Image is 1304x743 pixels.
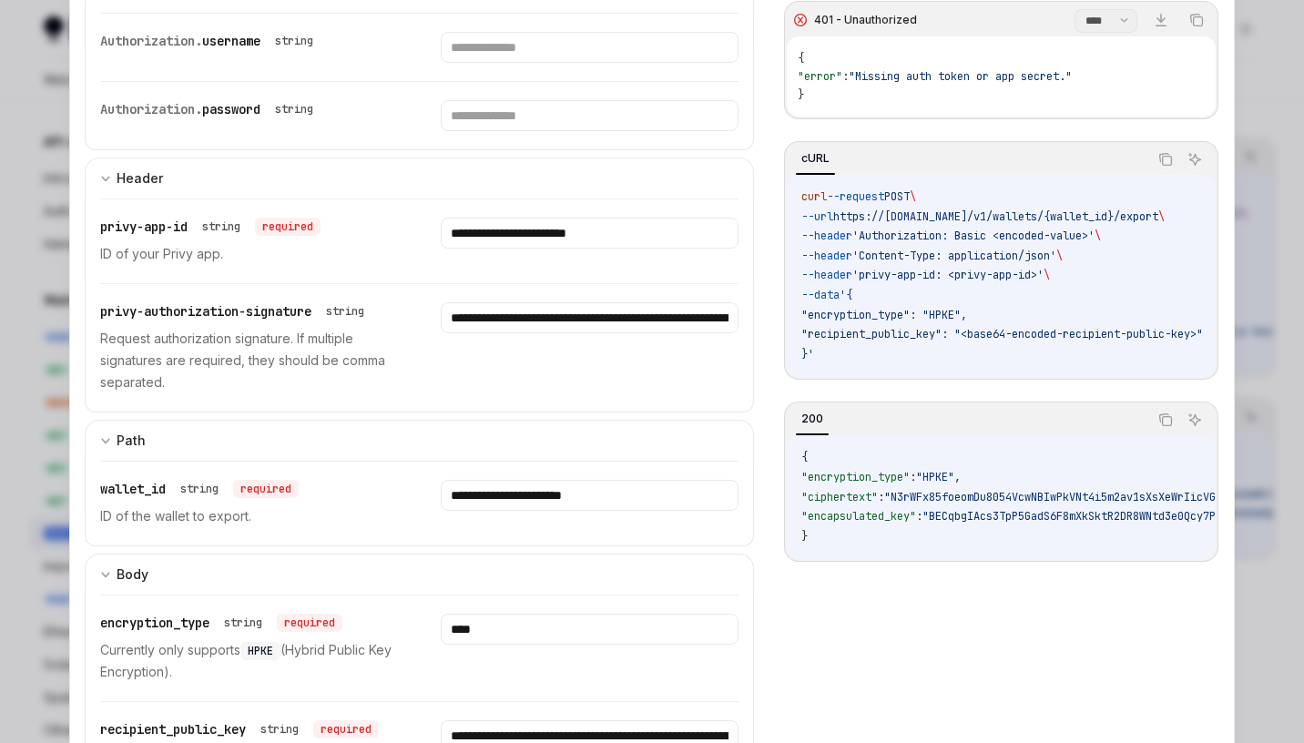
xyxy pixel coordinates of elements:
span: privy-app-id [100,219,188,235]
span: { [798,51,804,66]
div: privy-authorization-signature [100,302,372,321]
div: recipient_public_key [100,720,379,738]
span: 'privy-app-id: <privy-app-id>' [852,268,1044,282]
div: required [233,480,299,498]
button: expand input section [85,158,754,198]
span: : [910,470,916,484]
span: \ [1095,229,1101,243]
span: : [842,69,849,84]
div: Authorization.password [100,100,321,118]
span: , [954,470,961,484]
button: Copy the contents from the code block [1154,408,1177,432]
div: encryption_type [100,614,342,632]
div: Path [117,430,146,452]
span: } [801,529,808,544]
span: \ [1044,268,1050,282]
span: } [798,87,804,102]
span: 'Authorization: Basic <encoded-value>' [852,229,1095,243]
span: Authorization. [100,101,202,117]
span: }' [801,347,814,361]
button: Ask AI [1183,148,1207,171]
span: wallet_id [100,481,166,497]
span: POST [884,189,910,204]
span: '{ [840,288,852,302]
p: ID of your Privy app. [100,243,397,265]
button: expand input section [85,420,754,461]
span: --header [801,249,852,263]
div: Header [117,168,163,189]
span: password [202,101,260,117]
div: string [202,219,240,234]
span: --url [801,209,833,224]
button: Copy the contents from the code block [1185,8,1208,32]
div: required [277,614,342,632]
p: Currently only supports (Hybrid Public Key Encryption). [100,639,397,683]
div: 200 [796,408,829,430]
span: "Missing auth token or app secret." [849,69,1072,84]
div: string [180,482,219,496]
div: required [313,720,379,738]
div: string [326,304,364,319]
span: recipient_public_key [100,721,246,738]
span: \ [1158,209,1165,224]
span: { [801,450,808,464]
span: "HPKE" [916,470,954,484]
span: privy-authorization-signature [100,303,311,320]
span: "encryption_type" [801,470,910,484]
span: curl [801,189,827,204]
button: expand input section [85,554,754,595]
span: "recipient_public_key": "<base64-encoded-recipient-public-key>" [801,327,1203,341]
div: string [275,34,313,48]
div: string [260,722,299,737]
span: --header [801,229,852,243]
span: username [202,33,260,49]
div: string [275,102,313,117]
span: --header [801,268,852,282]
span: \ [1056,249,1063,263]
div: Authorization.username [100,32,321,50]
span: "encryption_type": "HPKE", [801,308,967,322]
div: cURL [796,148,835,169]
div: required [255,218,321,236]
span: --request [827,189,884,204]
span: https://[DOMAIN_NAME]/v1/wallets/{wallet_id}/export [833,209,1158,224]
div: privy-app-id [100,218,321,236]
div: 401 - Unauthorized [814,13,917,27]
span: \ [910,189,916,204]
span: --data [801,288,840,302]
span: : [878,490,884,504]
span: : [916,509,922,524]
span: Authorization. [100,33,202,49]
span: "ciphertext" [801,490,878,504]
div: Body [117,564,148,585]
span: HPKE [248,644,273,658]
div: wallet_id [100,480,299,498]
button: Ask AI [1183,408,1207,432]
div: string [224,616,262,630]
p: ID of the wallet to export. [100,505,397,527]
span: "encapsulated_key" [801,509,916,524]
span: encryption_type [100,615,209,631]
button: Copy the contents from the code block [1154,148,1177,171]
span: 'Content-Type: application/json' [852,249,1056,263]
p: Request authorization signature. If multiple signatures are required, they should be comma separa... [100,328,397,393]
span: "error" [798,69,842,84]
